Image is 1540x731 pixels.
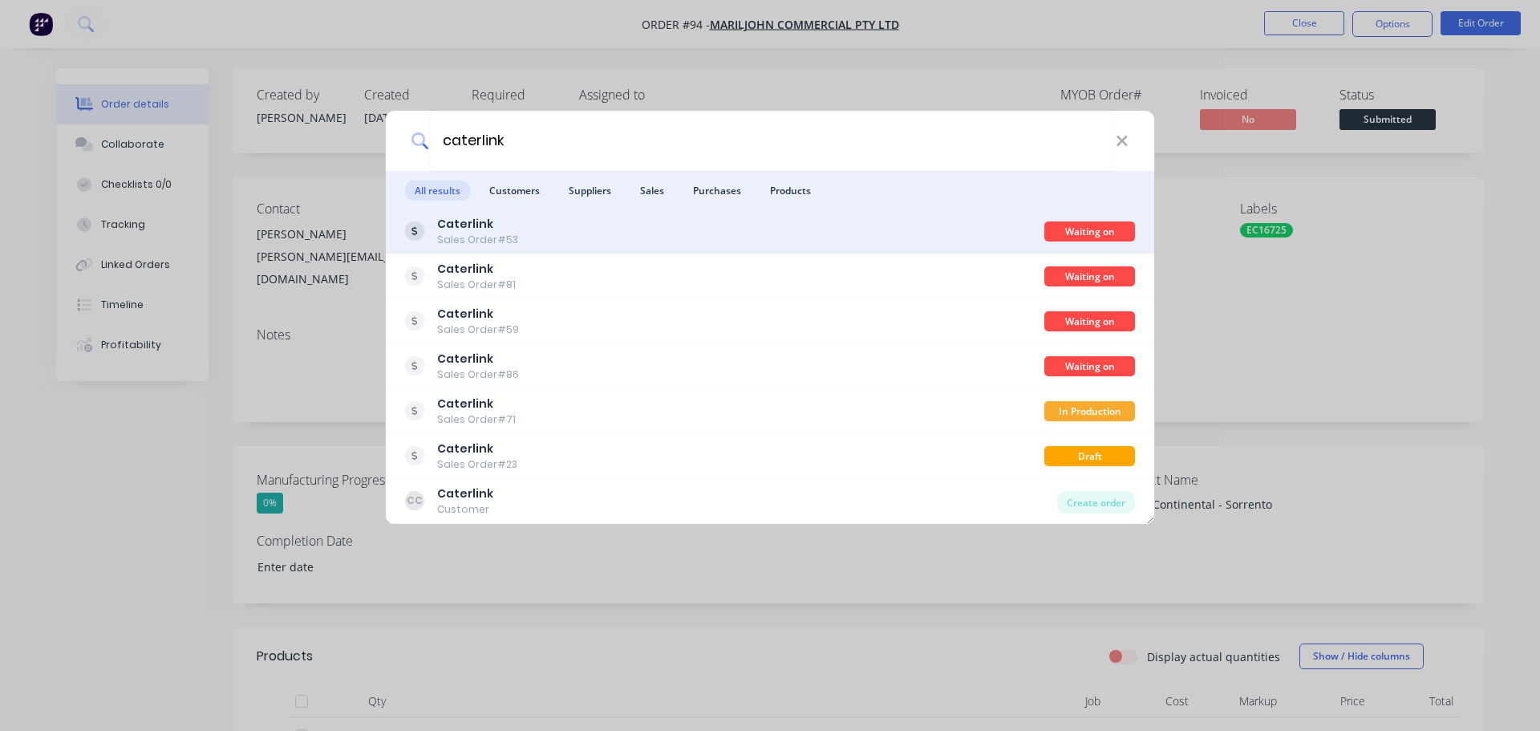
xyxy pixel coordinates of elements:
span: Suppliers [559,181,621,201]
span: Customers [480,181,549,201]
b: Caterlink [437,306,493,322]
div: Draft [1044,446,1135,466]
b: Caterlink [437,485,493,502]
div: CC [405,491,424,510]
span: Purchases [683,181,751,201]
div: Sales Order #23 [437,457,517,472]
span: All results [405,181,470,201]
div: Waiting on Approvals [1044,356,1135,376]
b: Caterlink [437,261,493,277]
div: Sales Order #53 [437,233,518,247]
div: Sales Order #71 [437,412,516,427]
div: Waiting on Approvals [1044,221,1135,242]
b: Caterlink [437,351,493,367]
div: Customer [437,502,493,517]
b: Caterlink [437,216,493,232]
b: Caterlink [437,441,493,457]
div: In Production [1044,401,1135,421]
div: Waiting on Approvals [1044,311,1135,331]
b: Caterlink [437,396,493,412]
span: Products [760,181,821,201]
span: Sales [630,181,674,201]
div: Create order [1057,491,1135,514]
div: Sales Order #86 [437,368,519,382]
input: Start typing a customer or supplier name to create a new order... [429,111,1116,171]
div: Sales Order #81 [437,278,516,292]
div: Waiting on Approvals [1044,266,1135,286]
div: Sales Order #59 [437,323,519,337]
